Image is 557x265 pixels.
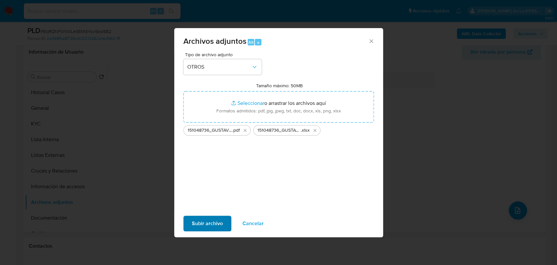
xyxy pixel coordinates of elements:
span: Tipo de archivo adjunto [185,52,263,57]
button: Cancelar [234,216,272,231]
ul: Archivos seleccionados [183,123,374,136]
span: 151048736_GUSTAVO [PERSON_NAME] GONZALEZ_AGO2025 [188,127,232,134]
span: Cancelar [242,216,264,231]
span: Archivos adjuntos [183,35,246,47]
span: OTROS [187,64,251,70]
button: Cerrar [368,38,374,44]
button: OTROS [183,59,262,75]
span: Subir archivo [192,216,223,231]
button: Subir archivo [183,216,231,231]
span: 151048736_GUSTAVO [PERSON_NAME] GONZALEZ_AGO2025_AT [257,127,301,134]
button: Eliminar 151048736_GUSTAVO ALEJANDRO ROMERO GONZALEZ_AGO2025.pdf [241,126,249,134]
label: Tamaño máximo: 50MB [256,83,303,89]
span: .xlsx [301,127,310,134]
span: Alt [248,39,254,45]
span: .pdf [232,127,240,134]
button: Eliminar 151048736_GUSTAVO ALEJANDRO ROMERO GONZALEZ_AGO2025_AT.xlsx [311,126,319,134]
span: a [257,39,259,45]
